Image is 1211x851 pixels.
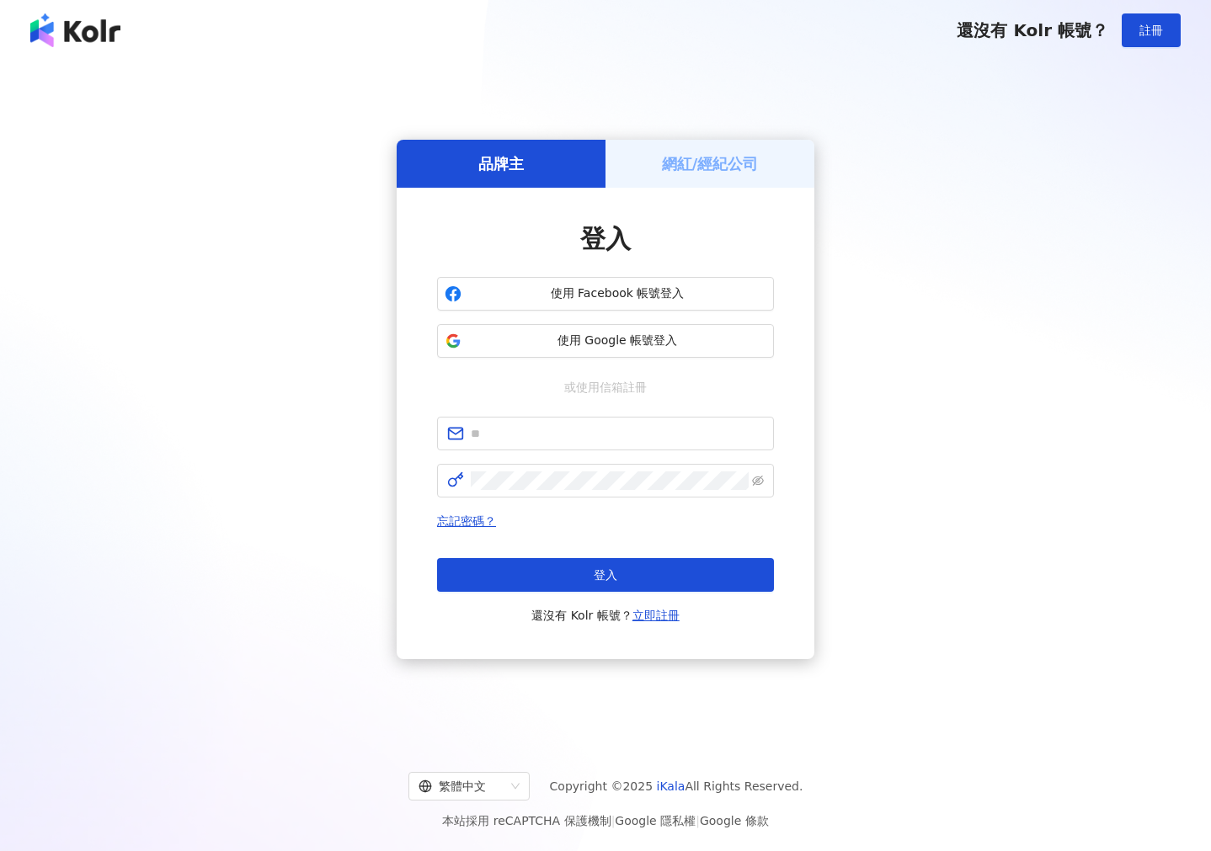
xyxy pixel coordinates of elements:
[419,773,504,800] div: 繁體中文
[442,811,768,831] span: 本站採用 reCAPTCHA 保護機制
[615,814,696,827] a: Google 隱私權
[700,814,769,827] a: Google 條款
[437,514,496,528] a: 忘記密碼？
[437,277,774,311] button: 使用 Facebook 帳號登入
[594,568,617,582] span: 登入
[696,814,700,827] span: |
[468,285,766,302] span: 使用 Facebook 帳號登入
[478,153,524,174] h5: 品牌主
[531,605,680,625] span: 還沒有 Kolr 帳號？
[437,324,774,358] button: 使用 Google 帳號登入
[662,153,759,174] h5: 網紅/經紀公司
[632,609,680,622] a: 立即註冊
[30,13,120,47] img: logo
[552,378,659,396] span: 或使用信箱註冊
[468,332,766,349] span: 使用 Google 帳號登入
[1122,13,1181,47] button: 註冊
[957,20,1108,40] span: 還沒有 Kolr 帳號？
[752,475,764,487] span: eye-invisible
[611,814,616,827] span: |
[550,776,803,796] span: Copyright © 2025 All Rights Reserved.
[657,779,686,793] a: iKala
[1139,24,1163,37] span: 註冊
[437,558,774,592] button: 登入
[580,224,631,253] span: 登入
